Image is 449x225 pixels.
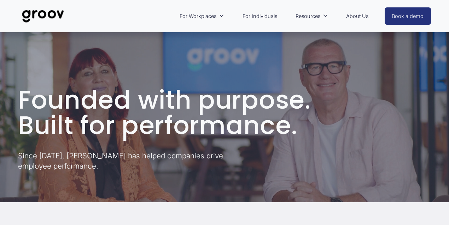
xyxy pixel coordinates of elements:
a: About Us [343,8,372,24]
p: Since [DATE], [PERSON_NAME] has helped companies drive employee performance. [18,151,257,171]
span: For Workplaces [180,12,216,21]
a: Book a demo [385,7,431,25]
a: folder dropdown [176,8,228,24]
a: folder dropdown [292,8,332,24]
h1: Founded with purpose. Built for performance. [18,87,431,139]
a: For Individuals [239,8,281,24]
span: Resources [296,12,320,21]
img: Groov | Unlock Human Potential at Work and in Life [18,5,68,28]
